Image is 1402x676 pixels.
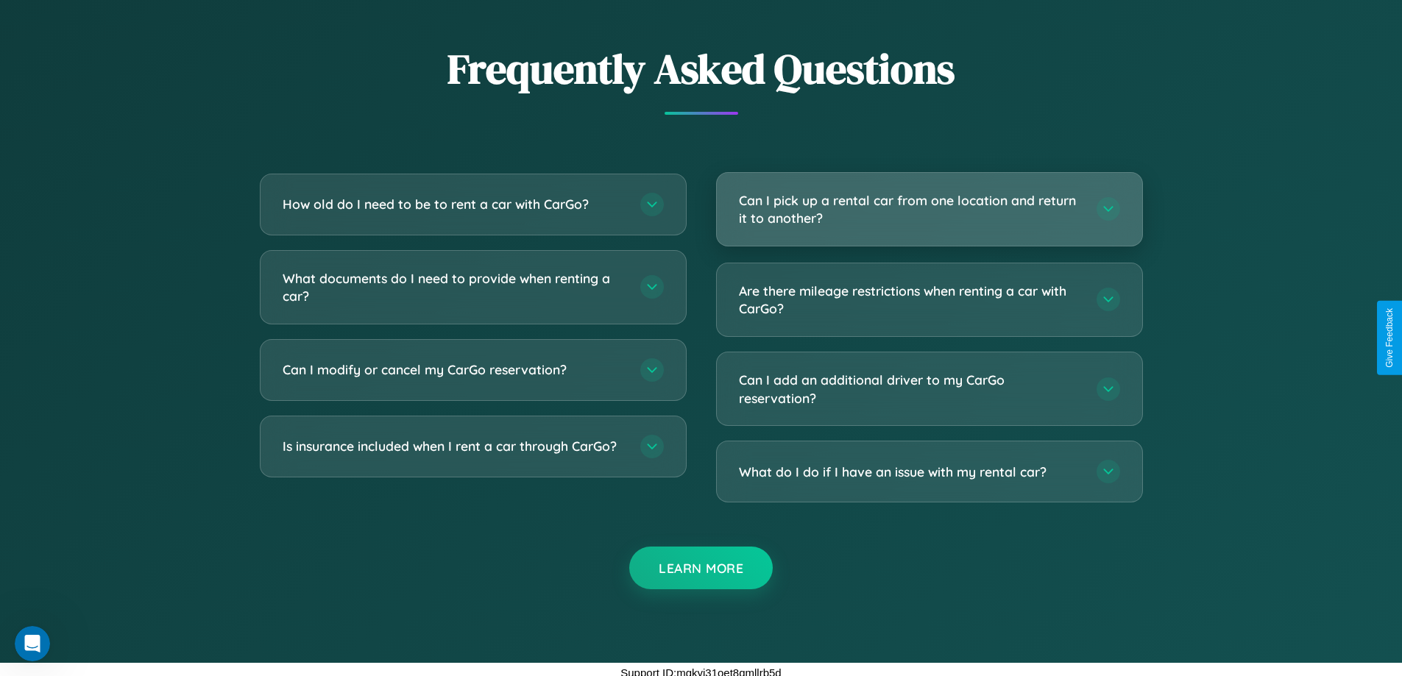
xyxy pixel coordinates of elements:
button: Learn More [629,547,773,589]
h3: Is insurance included when I rent a car through CarGo? [283,437,626,455]
h3: Can I pick up a rental car from one location and return it to another? [739,191,1082,227]
div: Give Feedback [1384,308,1395,368]
h2: Frequently Asked Questions [260,40,1143,97]
h3: What documents do I need to provide when renting a car? [283,269,626,305]
h3: Can I modify or cancel my CarGo reservation? [283,360,626,379]
h3: Are there mileage restrictions when renting a car with CarGo? [739,282,1082,318]
iframe: Intercom live chat [15,626,50,661]
h3: How old do I need to be to rent a car with CarGo? [283,195,626,213]
h3: Can I add an additional driver to my CarGo reservation? [739,371,1082,407]
h3: What do I do if I have an issue with my rental car? [739,463,1082,481]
